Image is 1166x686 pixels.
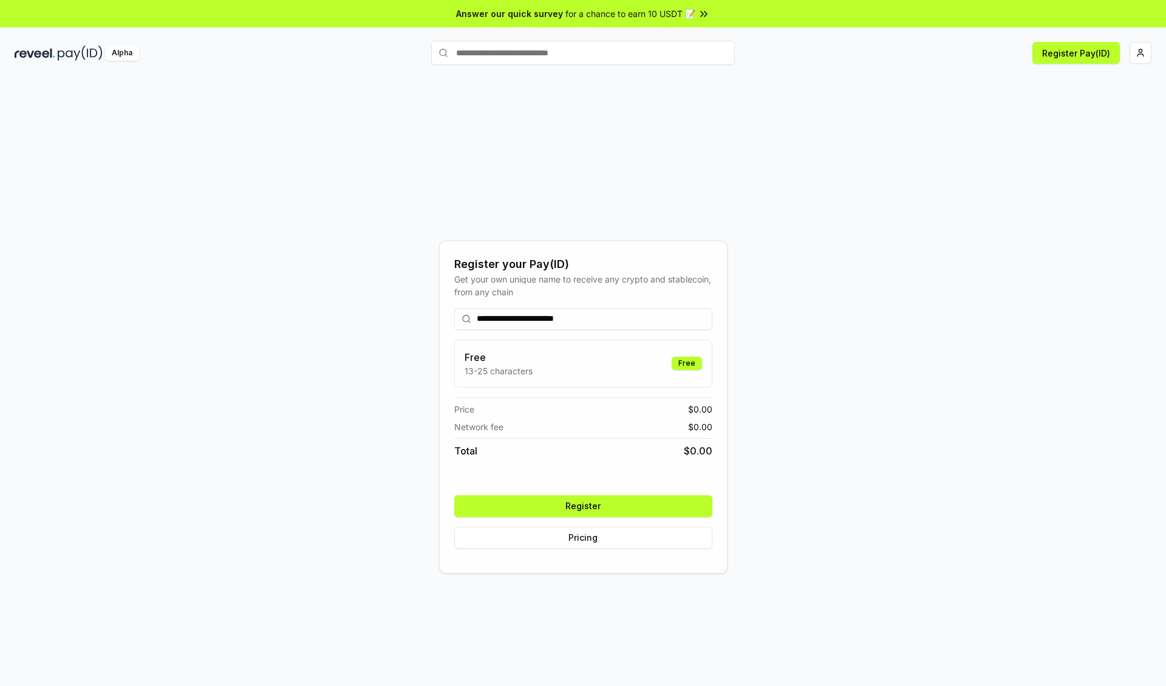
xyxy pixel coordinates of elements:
[684,444,712,458] span: $ 0.00
[454,256,712,273] div: Register your Pay(ID)
[465,350,533,365] h3: Free
[454,495,712,517] button: Register
[454,420,503,433] span: Network fee
[454,273,712,298] div: Get your own unique name to receive any crypto and stablecoin, from any chain
[58,46,103,61] img: pay_id
[456,7,563,20] span: Answer our quick survey
[672,357,702,370] div: Free
[15,46,55,61] img: reveel_dark
[565,7,695,20] span: for a chance to earn 10 USDT 📝
[1032,42,1120,64] button: Register Pay(ID)
[454,527,712,549] button: Pricing
[465,365,533,377] p: 13-25 characters
[454,444,477,458] span: Total
[688,420,712,433] span: $ 0.00
[105,46,139,61] div: Alpha
[688,403,712,416] span: $ 0.00
[454,403,474,416] span: Price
